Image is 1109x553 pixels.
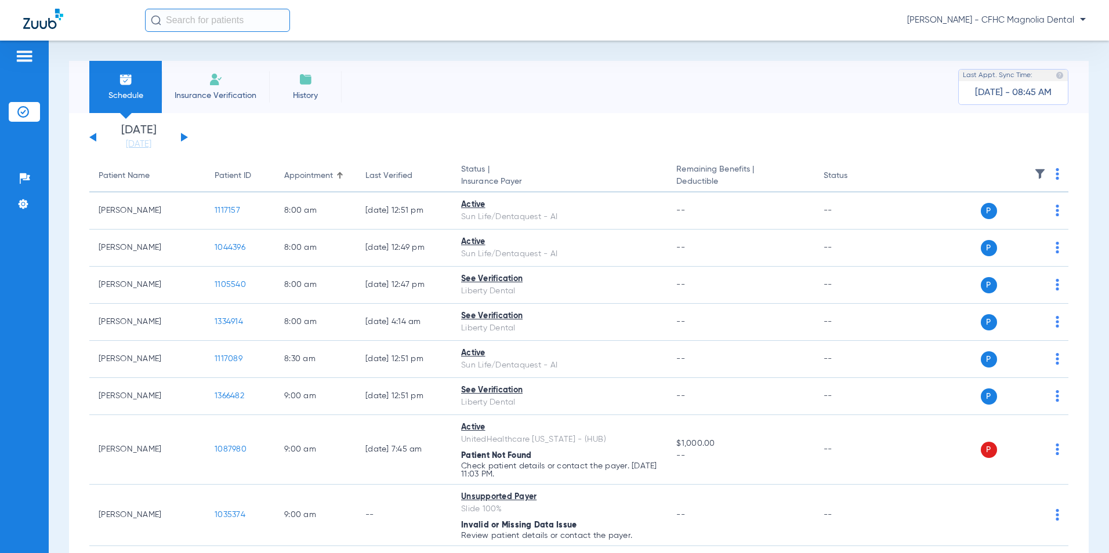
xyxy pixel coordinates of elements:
span: $1,000.00 [676,438,804,450]
span: P [981,203,997,219]
div: Patient Name [99,170,150,182]
td: [DATE] 12:47 PM [356,267,452,304]
img: group-dot-blue.svg [1056,509,1059,521]
td: [DATE] 12:49 PM [356,230,452,267]
span: Insurance Payer [461,176,658,188]
span: 1117089 [215,355,242,363]
span: 1087980 [215,445,247,453]
div: Liberty Dental [461,396,658,409]
img: Schedule [119,72,133,86]
div: Active [461,199,658,211]
td: 8:00 AM [275,230,356,267]
div: Appointment [284,170,347,182]
span: P [981,442,997,458]
img: group-dot-blue.svg [1056,242,1059,253]
td: [DATE] 4:14 AM [356,304,452,341]
div: Sun Life/Dentaquest - AI [461,359,658,372]
td: 8:00 AM [275,304,356,341]
td: -- [814,192,893,230]
img: History [299,72,313,86]
div: Appointment [284,170,333,182]
img: hamburger-icon [15,49,34,63]
img: Zuub Logo [23,9,63,29]
td: [PERSON_NAME] [89,230,205,267]
img: Manual Insurance Verification [209,72,223,86]
img: group-dot-blue.svg [1056,390,1059,402]
span: -- [676,450,804,462]
td: [PERSON_NAME] [89,485,205,546]
div: Slide 100% [461,503,658,515]
span: 1117157 [215,206,240,214]
span: [PERSON_NAME] - CFHC Magnolia Dental [907,14,1086,26]
div: Active [461,236,658,248]
span: 1334914 [215,318,243,326]
img: filter.svg [1034,168,1046,180]
span: Last Appt. Sync Time: [963,70,1032,81]
span: Invalid or Missing Data Issue [461,521,577,529]
div: UnitedHealthcare [US_STATE] - (HUB) [461,434,658,446]
td: 8:00 AM [275,267,356,304]
span: P [981,351,997,368]
div: Sun Life/Dentaquest - AI [461,248,658,260]
span: P [981,277,997,293]
td: -- [814,415,893,485]
span: 1366482 [215,392,244,400]
td: 8:30 AM [275,341,356,378]
img: group-dot-blue.svg [1056,279,1059,290]
td: -- [814,378,893,415]
img: group-dot-blue.svg [1056,168,1059,180]
td: [PERSON_NAME] [89,341,205,378]
div: See Verification [461,310,658,322]
td: [DATE] 12:51 PM [356,341,452,378]
span: 1105540 [215,281,246,289]
div: Last Verified [365,170,412,182]
li: [DATE] [104,125,173,150]
td: -- [814,267,893,304]
div: Patient ID [215,170,266,182]
img: group-dot-blue.svg [1056,316,1059,328]
div: Patient Name [99,170,196,182]
div: See Verification [461,384,658,396]
a: [DATE] [104,139,173,150]
th: Remaining Benefits | [667,160,814,192]
span: 1035374 [215,511,245,519]
td: -- [356,485,452,546]
th: Status [814,160,893,192]
div: Patient ID [215,170,251,182]
div: Unsupported Payer [461,491,658,503]
span: [DATE] - 08:45 AM [975,87,1052,99]
div: Active [461,347,658,359]
div: Active [461,421,658,434]
span: -- [676,318,685,326]
td: 9:00 AM [275,378,356,415]
span: -- [676,243,685,252]
div: See Verification [461,273,658,285]
td: [PERSON_NAME] [89,378,205,415]
span: -- [676,206,685,214]
td: [PERSON_NAME] [89,267,205,304]
img: group-dot-blue.svg [1056,353,1059,365]
span: History [278,90,333,101]
td: -- [814,341,893,378]
td: [PERSON_NAME] [89,304,205,341]
div: Liberty Dental [461,285,658,297]
span: Deductible [676,176,804,188]
span: -- [676,392,685,400]
div: Last Verified [365,170,443,182]
th: Status | [452,160,667,192]
td: [DATE] 7:45 AM [356,415,452,485]
span: Schedule [98,90,153,101]
div: Liberty Dental [461,322,658,334]
span: P [981,388,997,405]
td: -- [814,230,893,267]
td: [DATE] 12:51 PM [356,378,452,415]
span: -- [676,511,685,519]
span: -- [676,281,685,289]
span: 1044396 [215,243,245,252]
td: [DATE] 12:51 PM [356,192,452,230]
span: Patient Not Found [461,452,531,460]
td: [PERSON_NAME] [89,415,205,485]
td: 8:00 AM [275,192,356,230]
input: Search for patients [145,9,290,32]
span: P [981,314,997,330]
